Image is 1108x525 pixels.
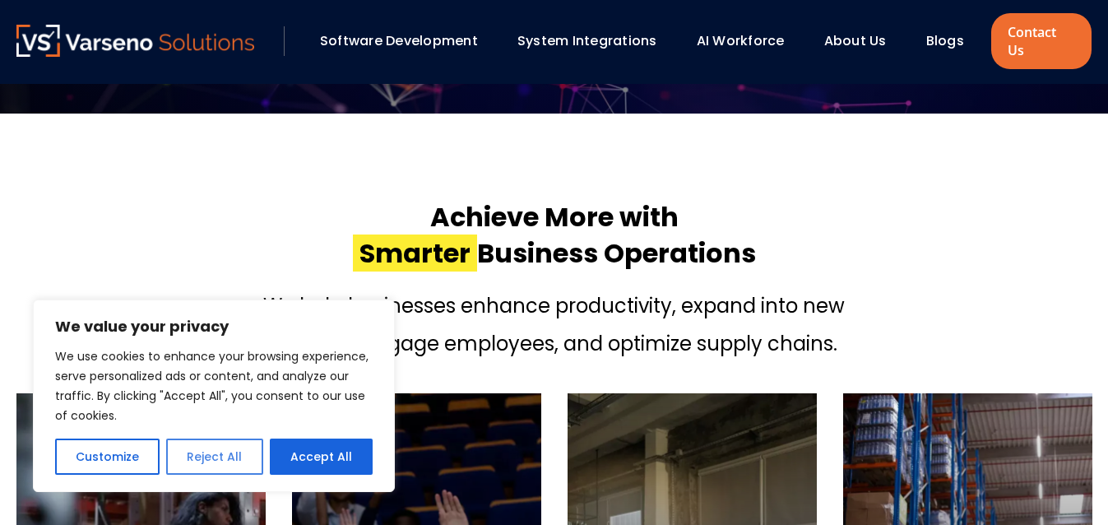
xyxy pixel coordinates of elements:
div: Software Development [312,27,501,55]
p: We use cookies to enhance your browsing experience, serve personalized ads or content, and analyz... [55,346,373,425]
button: Customize [55,439,160,475]
button: Reject All [166,439,262,475]
div: AI Workforce [688,27,808,55]
a: Varseno Solutions – Product Engineering & IT Services [16,25,254,58]
div: System Integrations [509,27,680,55]
span: Smarter [353,235,477,272]
div: Blogs [918,27,987,55]
a: Contact Us [991,13,1092,69]
p: We help businesses enhance productivity, expand into new [263,291,845,321]
a: Software Development [320,31,478,50]
a: AI Workforce [697,31,785,50]
a: About Us [824,31,887,50]
div: About Us [816,27,910,55]
p: We value your privacy [55,317,373,337]
a: System Integrations [517,31,657,50]
img: Varseno Solutions – Product Engineering & IT Services [16,25,254,57]
h2: Achieve More with Business Operations [353,199,756,272]
p: markets, engage employees, and optimize supply chains. [263,329,845,359]
a: Blogs [926,31,964,50]
button: Accept All [270,439,373,475]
